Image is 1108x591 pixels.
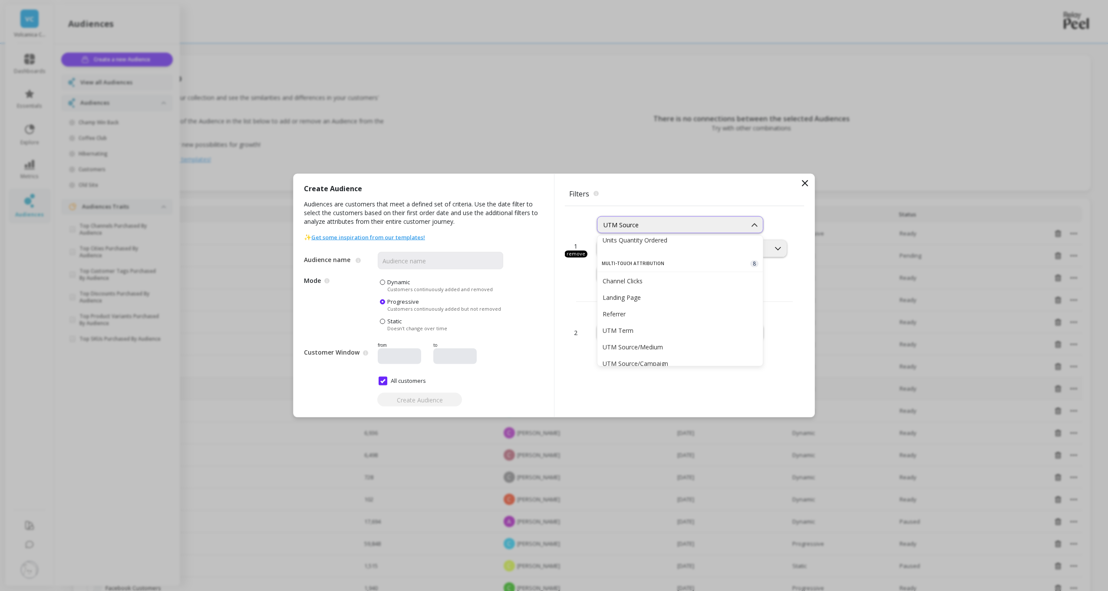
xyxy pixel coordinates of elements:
span: Filters [565,184,804,203]
span: 2 [574,328,577,337]
span: ✨ [304,233,425,242]
span: Progressive [387,298,419,305]
span: Static [387,317,402,325]
p: to [433,342,483,349]
span: Customers continuously added and removed [387,286,493,292]
span: 1 [574,242,577,251]
span: Multi-Touch Attribution [602,260,664,267]
div: Landing Page [603,293,758,302]
span: Mode [304,278,378,332]
span: Create Audience [304,184,362,200]
a: Get some inspiration from our templates! [311,233,425,241]
span: All customers [379,377,426,385]
label: Audience name [304,256,352,264]
div: UTM Source/Campaign [603,359,758,368]
span: Dynamic [387,278,410,286]
div: Referrer [603,310,758,318]
div: remove [564,251,587,258]
div: UTM Source [603,221,740,229]
p: from [378,342,430,349]
span: 8 [750,260,758,267]
span: Audiences are customers that meet a defined set of criteria. Use the date filter to select the cu... [304,200,544,233]
div: Channel Clicks [603,277,758,285]
div: UTM Term [603,326,758,335]
span: Doesn't change over time [387,325,447,332]
span: Customers continuously added but not removed [387,305,501,312]
label: Customer Window [304,348,359,356]
input: Audience name [378,252,503,269]
div: UTM Source/Medium [603,343,758,351]
div: Units Quantity Ordered [603,236,758,244]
